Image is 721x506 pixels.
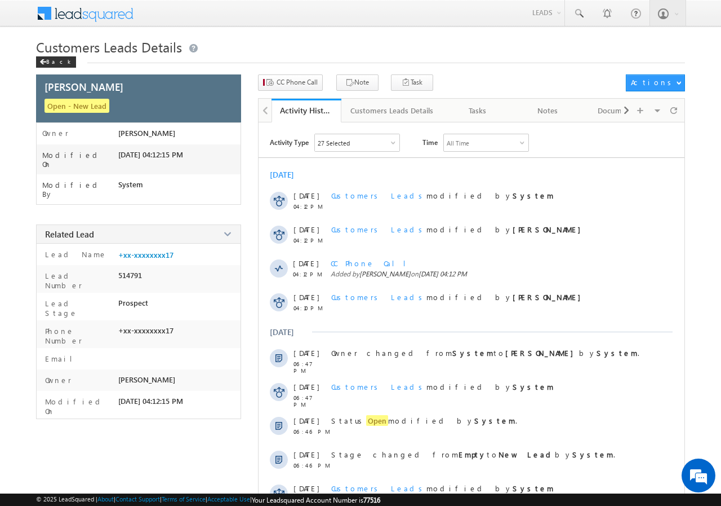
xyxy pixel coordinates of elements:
[270,169,306,180] div: [DATE]
[522,104,573,117] div: Notes
[391,74,433,91] button: Task
[293,462,327,469] span: 06:46 PM
[277,77,318,87] span: CC Phone Call
[422,134,438,151] span: Time
[293,191,319,200] span: [DATE]
[118,250,173,259] a: +xx-xxxxxxxx17
[42,375,72,385] label: Owner
[631,77,675,87] div: Actions
[118,180,143,189] span: System
[366,415,388,426] span: Open
[42,271,113,290] label: Lead Number
[118,129,175,138] span: [PERSON_NAME]
[118,271,142,280] span: 514791
[270,327,306,337] div: [DATE]
[419,270,467,278] span: [DATE] 04:12 PM
[162,495,206,503] a: Terms of Service
[42,129,69,138] label: Owner
[42,249,107,259] label: Lead Name
[626,74,685,91] button: Actions
[513,382,554,391] strong: System
[331,258,415,268] span: CC Phone Call
[331,225,426,234] span: Customers Leads
[42,298,113,318] label: Lead Stage
[42,326,113,345] label: Phone Number
[293,271,327,278] span: 04:12 PM
[42,397,113,416] label: Modified On
[293,237,327,244] span: 04:12 PM
[293,258,318,268] span: [DATE]
[513,99,583,122] a: Notes
[293,416,319,425] span: [DATE]
[44,99,109,113] span: Open - New Lead
[592,104,643,117] div: Documents
[474,416,515,425] strong: System
[42,181,118,199] label: Modified By
[118,150,183,159] span: [DATE] 04:12:15 PM
[331,348,639,358] span: Owner changed from to by .
[331,292,426,302] span: Customers Leads
[363,496,380,504] span: 77516
[207,495,250,503] a: Acceptable Use
[36,56,76,68] div: Back
[118,397,183,406] span: [DATE] 04:12:15 PM
[42,354,81,363] label: Email
[597,348,638,358] strong: System
[452,348,493,358] strong: System
[118,298,148,307] span: Prospect
[272,99,341,122] a: Activity History
[572,450,613,459] strong: System
[293,382,319,391] span: [DATE]
[505,348,579,358] strong: [PERSON_NAME]
[118,326,173,335] span: +xx-xxxxxxxx17
[45,228,94,240] span: Related Lead
[293,203,327,210] span: 04:12 PM
[331,483,554,493] span: modified by
[293,292,319,302] span: [DATE]
[331,382,554,391] span: modified by
[272,99,341,121] li: Activity History
[36,38,182,56] span: Customers Leads Details
[350,104,433,117] div: Customers Leads Details
[293,450,319,459] span: [DATE]
[115,495,160,503] a: Contact Support
[331,483,426,493] span: Customers Leads
[270,134,309,151] span: Activity Type
[331,270,653,278] span: Added by on
[452,104,503,117] div: Tasks
[293,394,327,408] span: 06:47 PM
[513,292,586,302] strong: [PERSON_NAME]
[513,225,586,234] strong: [PERSON_NAME]
[42,151,118,169] label: Modified On
[331,191,554,200] span: modified by
[359,270,411,278] span: [PERSON_NAME]
[583,99,653,122] a: Documents
[331,450,615,459] span: Stage changed from to by .
[459,450,487,459] strong: Empty
[336,74,379,91] button: Note
[331,225,586,234] span: modified by
[443,99,513,122] a: Tasks
[318,139,350,147] div: 27 Selected
[331,191,426,200] span: Customers Leads
[293,483,319,493] span: [DATE]
[341,99,443,122] a: Customers Leads Details
[331,415,517,426] span: Status modified by .
[447,139,469,147] div: All Time
[513,483,554,493] strong: System
[331,382,426,391] span: Customers Leads
[331,292,586,302] span: modified by
[97,495,114,503] a: About
[513,191,554,200] strong: System
[293,225,319,234] span: [DATE]
[293,428,327,435] span: 06:46 PM
[118,375,175,384] span: [PERSON_NAME]
[36,495,380,504] span: © 2025 LeadSquared | | | | |
[293,305,327,311] span: 04:10 PM
[252,496,380,504] span: Your Leadsquared Account Number is
[293,348,319,358] span: [DATE]
[258,74,323,91] button: CC Phone Call
[44,80,123,94] span: [PERSON_NAME]
[499,450,555,459] strong: New Lead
